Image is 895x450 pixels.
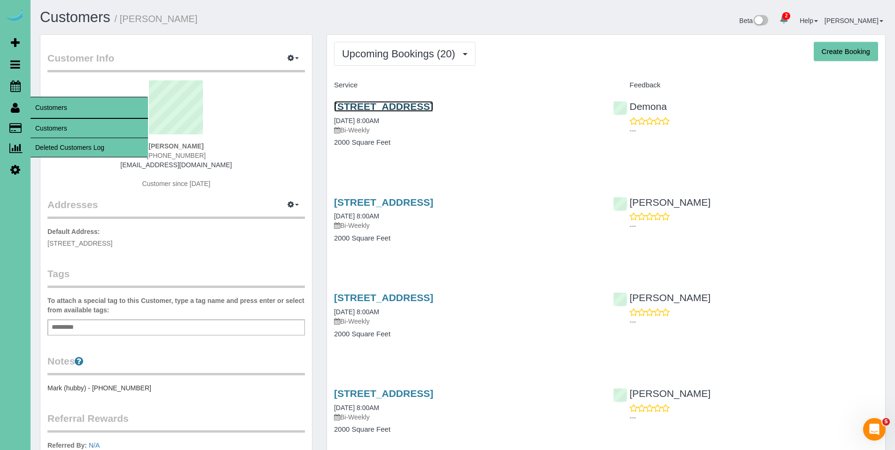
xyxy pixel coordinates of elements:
[334,426,599,434] h4: 2000 Square Feet
[342,48,460,60] span: Upcoming Bookings (20)
[47,383,305,393] pre: Mark (hubby) - [PHONE_NUMBER]
[115,14,198,24] small: / [PERSON_NAME]
[613,197,711,208] a: [PERSON_NAME]
[334,308,379,316] a: [DATE] 8:00AM
[47,354,305,375] legend: Notes
[334,388,433,399] a: [STREET_ADDRESS]
[120,161,232,169] a: [EMAIL_ADDRESS][DOMAIN_NAME]
[775,9,793,30] a: 2
[630,221,878,231] p: ---
[334,330,599,338] h4: 2000 Square Feet
[31,138,148,157] a: Deleted Customers Log
[47,267,305,288] legend: Tags
[613,81,878,89] h4: Feedback
[47,296,305,315] label: To attach a special tag to this Customer, type a tag name and press enter or select from availabl...
[47,411,305,433] legend: Referral Rewards
[31,118,148,157] ul: Customers
[613,388,711,399] a: [PERSON_NAME]
[334,139,599,147] h4: 2000 Square Feet
[630,126,878,135] p: ---
[334,412,599,422] p: Bi-Weekly
[825,17,883,24] a: [PERSON_NAME]
[753,15,768,27] img: New interface
[47,51,305,72] legend: Customer Info
[613,101,667,112] a: Demona
[334,212,379,220] a: [DATE] 8:00AM
[147,152,206,159] span: [PHONE_NUMBER]
[31,97,148,118] span: Customers
[630,317,878,326] p: ---
[47,441,87,450] label: Referred By:
[800,17,818,24] a: Help
[863,418,886,441] iframe: Intercom live chat
[613,292,711,303] a: [PERSON_NAME]
[334,234,599,242] h4: 2000 Square Feet
[47,240,112,247] span: [STREET_ADDRESS]
[148,142,203,150] strong: [PERSON_NAME]
[882,418,890,426] span: 5
[334,292,433,303] a: [STREET_ADDRESS]
[6,9,24,23] img: Automaid Logo
[782,12,790,20] span: 2
[814,42,878,62] button: Create Booking
[334,317,599,326] p: Bi-Weekly
[142,180,210,187] span: Customer since [DATE]
[334,81,599,89] h4: Service
[630,413,878,422] p: ---
[739,17,769,24] a: Beta
[89,442,100,449] a: N/A
[334,197,433,208] a: [STREET_ADDRESS]
[47,227,100,236] label: Default Address:
[334,117,379,124] a: [DATE] 8:00AM
[40,9,110,25] a: Customers
[334,42,475,66] button: Upcoming Bookings (20)
[334,404,379,411] a: [DATE] 8:00AM
[334,101,433,112] a: [STREET_ADDRESS]
[31,119,148,138] a: Customers
[334,125,599,135] p: Bi-Weekly
[334,221,599,230] p: Bi-Weekly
